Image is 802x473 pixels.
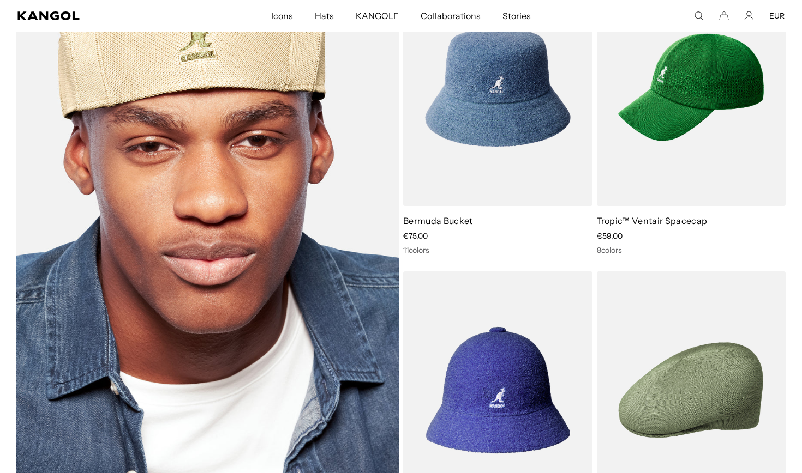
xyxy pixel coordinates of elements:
a: Kangol [17,11,179,20]
a: Account [744,11,754,21]
span: €75,00 [403,231,428,241]
button: Cart [719,11,729,21]
a: Bermuda Bucket [403,215,472,226]
summary: Search here [694,11,704,21]
button: EUR [769,11,785,21]
div: 11 colors [403,245,592,255]
div: 8 colors [597,245,786,255]
span: €59,00 [597,231,623,241]
a: Tropic™ Ventair Spacecap [597,215,708,226]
